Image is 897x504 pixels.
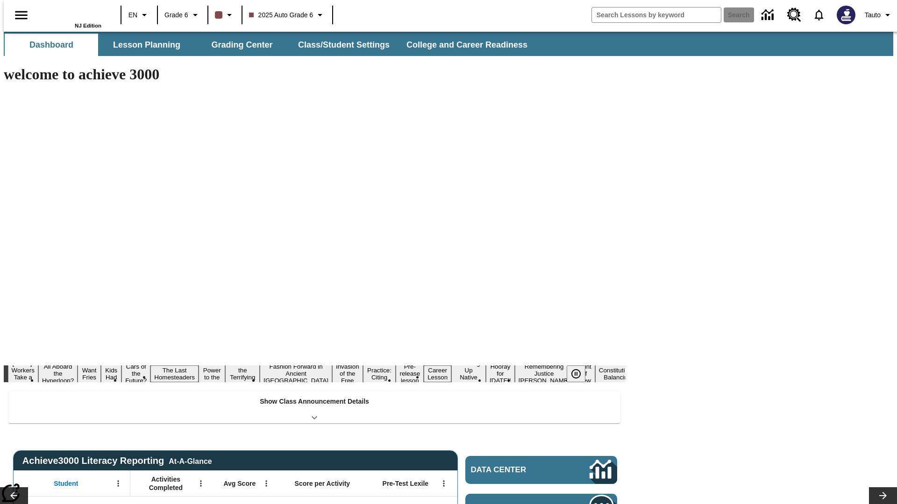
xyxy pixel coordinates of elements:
span: NJ Edition [75,23,101,28]
a: Data Center [465,456,617,484]
button: Slide 7 Solar Power to the People [199,358,226,389]
span: Grade 6 [164,10,188,20]
div: SubNavbar [4,32,893,56]
button: Slide 5 Cars of the Future? [121,362,150,385]
span: Tauto [865,10,881,20]
button: Class/Student Settings [291,34,397,56]
button: Slide 4 Dirty Jobs Kids Had To Do [101,351,121,396]
button: Open Menu [194,476,208,490]
button: Slide 16 Remembering Justice O'Connor [515,362,574,385]
button: Slide 10 The Invasion of the Free CD [332,355,363,392]
button: Select a new avatar [831,3,861,27]
span: Data Center [471,465,558,475]
span: Avg Score [223,479,256,488]
div: Pause [567,365,595,382]
a: Data Center [756,2,782,28]
div: Show Class Announcement Details [8,391,620,423]
button: Grading Center [195,34,289,56]
button: Slide 1 Labor Day: Workers Take a Stand [8,358,38,389]
button: Slide 6 The Last Homesteaders [150,365,199,382]
button: Class color is dark brown. Change class color [211,7,239,23]
button: Pause [567,365,585,382]
span: Activities Completed [135,475,197,492]
button: Slide 18 The Constitution's Balancing Act [595,358,640,389]
button: Profile/Settings [861,7,897,23]
button: Slide 14 Cooking Up Native Traditions [451,358,486,389]
a: Home [41,4,101,23]
input: search field [592,7,721,22]
span: Student [54,479,78,488]
div: SubNavbar [4,34,536,56]
button: Dashboard [5,34,98,56]
button: Lesson carousel, Next [869,487,897,504]
button: Slide 3 Do You Want Fries With That? [78,351,101,396]
span: EN [128,10,137,20]
button: Open Menu [437,476,451,490]
button: Class: 2025 Auto Grade 6, Select your class [245,7,330,23]
span: Pre-Test Lexile [383,479,429,488]
button: Slide 8 Attack of the Terrifying Tomatoes [225,358,260,389]
button: College and Career Readiness [399,34,535,56]
span: Achieve3000 Literacy Reporting [22,455,212,466]
a: Resource Center, Will open in new tab [782,2,807,28]
button: Language: EN, Select a language [124,7,154,23]
div: At-A-Glance [169,455,212,466]
a: Notifications [807,3,831,27]
button: Slide 13 Career Lesson [424,365,451,382]
button: Lesson Planning [100,34,193,56]
p: Show Class Announcement Details [260,397,369,406]
div: Home [41,3,101,28]
button: Slide 11 Mixed Practice: Citing Evidence [363,358,396,389]
button: Open side menu [7,1,35,29]
button: Slide 15 Hooray for Constitution Day! [486,362,515,385]
button: Open Menu [259,476,273,490]
img: Avatar [837,6,855,24]
button: Grade: Grade 6, Select a grade [161,7,205,23]
h1: welcome to achieve 3000 [4,66,625,83]
button: Open Menu [111,476,125,490]
button: Slide 2 All Aboard the Hyperloop? [38,362,78,385]
button: Slide 9 Fashion Forward in Ancient Rome [260,362,332,385]
button: Slide 12 Pre-release lesson [396,362,424,385]
span: 2025 Auto Grade 6 [249,10,313,20]
span: Score per Activity [295,479,350,488]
